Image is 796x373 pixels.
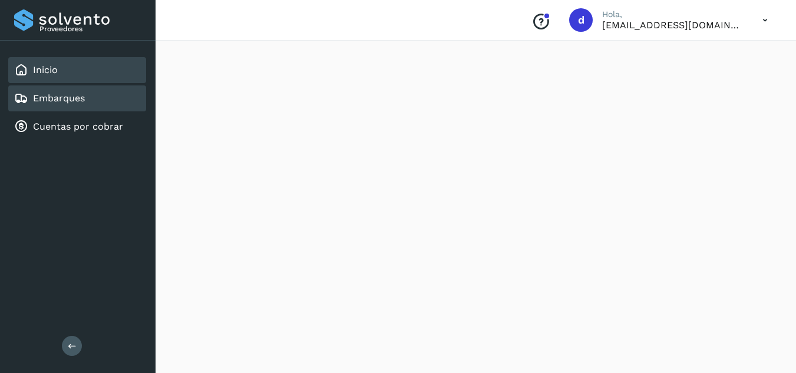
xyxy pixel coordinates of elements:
[33,93,85,104] a: Embarques
[602,9,744,19] p: Hola,
[602,19,744,31] p: daniel3129@outlook.com
[33,64,58,75] a: Inicio
[8,114,146,140] div: Cuentas por cobrar
[39,25,141,33] p: Proveedores
[33,121,123,132] a: Cuentas por cobrar
[8,57,146,83] div: Inicio
[8,85,146,111] div: Embarques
